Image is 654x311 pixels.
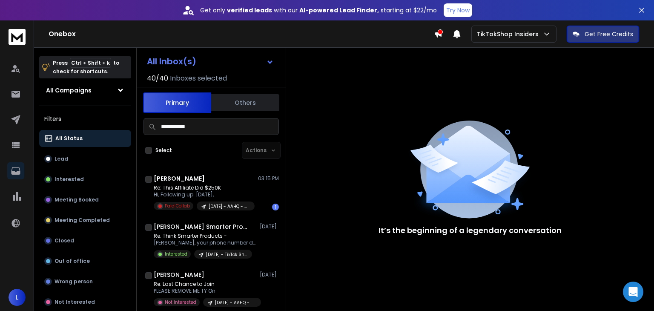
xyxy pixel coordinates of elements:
button: Meeting Completed [39,212,131,229]
p: It’s the beginning of a legendary conversation [379,225,562,236]
h1: [PERSON_NAME] Smarter Products [154,222,247,231]
p: Meeting Completed [54,217,110,224]
label: Select [155,147,172,154]
p: Interested [54,176,84,183]
p: Paid Collab [165,203,190,209]
p: Re: Last Chance to Join [154,281,256,288]
strong: AI-powered Lead Finder, [299,6,379,14]
p: [DATE] - AAHQ - Affiliate Outreach - Discord Community Invite Campaign [209,203,250,210]
p: Closed [54,237,74,244]
button: All Campaigns [39,82,131,99]
p: Out of office [54,258,90,265]
button: Others [211,93,279,112]
button: All Status [39,130,131,147]
p: Meeting Booked [54,196,99,203]
h1: [PERSON_NAME] [154,271,204,279]
span: 40 / 40 [147,73,168,84]
button: L [9,289,26,306]
p: PLEASE REMOVE ME TY On [154,288,256,294]
button: All Inbox(s) [140,53,281,70]
button: Meeting Booked [39,191,131,208]
button: Closed [39,232,131,249]
p: [DATE] [260,223,279,230]
h3: Inboxes selected [170,73,227,84]
p: Hi, Following up. [DATE], [154,191,255,198]
p: [PERSON_NAME], your phone number doesn’t [154,239,256,246]
h1: [PERSON_NAME] [154,174,205,183]
button: Lead [39,150,131,167]
p: Wrong person [54,278,93,285]
button: Interested [39,171,131,188]
p: Get only with our starting at $22/mo [200,6,437,14]
p: Try Now [446,6,470,14]
p: Lead [54,155,68,162]
p: [DATE] - TikTok Shop Insiders - B2B - Beauty Leads [206,251,247,258]
h1: All Inbox(s) [147,57,196,66]
p: Re: This Affiliate Did $250K [154,184,255,191]
p: Press to check for shortcuts. [53,59,119,76]
button: Primary [143,92,211,113]
h1: Onebox [49,29,434,39]
p: Interested [165,251,187,257]
p: 03:15 PM [258,175,279,182]
h1: All Campaigns [46,86,92,95]
p: [DATE] - AAHQ - Affiliate Outreach - Discord Community Invite Campaign [215,299,256,306]
strong: verified leads [227,6,272,14]
button: Get Free Credits [567,26,639,43]
p: Re: Think Smarter Products - [154,233,256,239]
div: 1 [272,204,279,210]
p: [DATE] [260,271,279,278]
button: Not Interested [39,294,131,311]
span: Ctrl + Shift + k [70,58,111,68]
p: Not Interested [54,299,95,305]
h3: Filters [39,113,131,125]
p: Not Interested [165,299,196,305]
button: Try Now [444,3,472,17]
p: TikTokShop Insiders [477,30,542,38]
p: Get Free Credits [585,30,633,38]
button: Wrong person [39,273,131,290]
img: logo [9,29,26,45]
button: Out of office [39,253,131,270]
div: Open Intercom Messenger [623,282,643,302]
p: All Status [55,135,83,142]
